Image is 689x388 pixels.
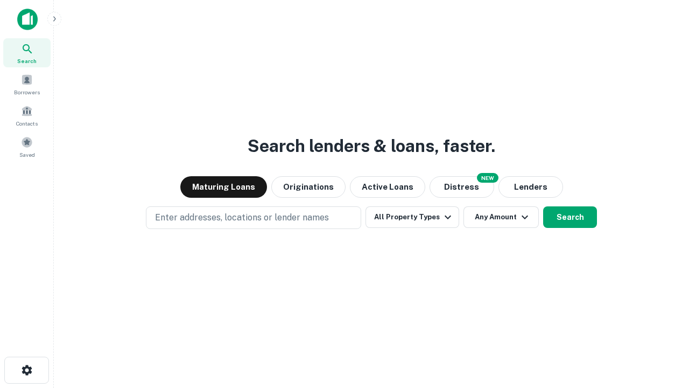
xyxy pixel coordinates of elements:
[17,9,38,30] img: capitalize-icon.png
[180,176,267,198] button: Maturing Loans
[3,70,51,99] a: Borrowers
[3,132,51,161] a: Saved
[498,176,563,198] button: Lenders
[350,176,425,198] button: Active Loans
[365,206,459,228] button: All Property Types
[543,206,597,228] button: Search
[248,133,495,159] h3: Search lenders & loans, faster.
[19,150,35,159] span: Saved
[3,101,51,130] a: Contacts
[16,119,38,128] span: Contacts
[17,57,37,65] span: Search
[14,88,40,96] span: Borrowers
[463,206,539,228] button: Any Amount
[477,173,498,183] div: NEW
[155,211,329,224] p: Enter addresses, locations or lender names
[146,206,361,229] button: Enter addresses, locations or lender names
[430,176,494,198] button: Search distressed loans with lien and other non-mortgage details.
[271,176,346,198] button: Originations
[3,38,51,67] a: Search
[635,302,689,354] iframe: Chat Widget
